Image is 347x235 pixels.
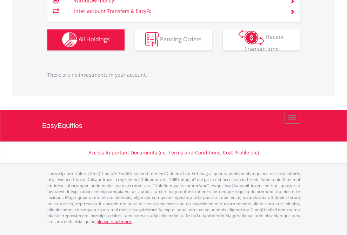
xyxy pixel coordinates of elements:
span: Recent Transactions [244,33,285,53]
button: Pending Orders [135,29,212,50]
img: holdings-wht.png [62,32,77,47]
span: All Holdings [79,35,110,43]
p: There are no investments in your account. [47,71,300,78]
a: EasyEquities [42,110,305,141]
p: Lorem Ipsum Dolors (Ame) Con a/e SeddOeiusmod tem InciDiduntut Lab Etd mag aliquaen admin veniamq... [47,171,300,224]
img: transactions-zar-wht.png [238,30,265,45]
a: Access Important Documents (i.e. Terms and Conditions, Cost Profile etc) [88,149,259,156]
span: Pending Orders [160,35,202,43]
button: Recent Transactions [223,29,300,50]
button: All Holdings [47,29,125,50]
img: pending_instructions-wht.png [145,32,159,47]
td: Inter-account Transfers & EasyFx [74,6,281,16]
a: please read more: [96,219,132,224]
